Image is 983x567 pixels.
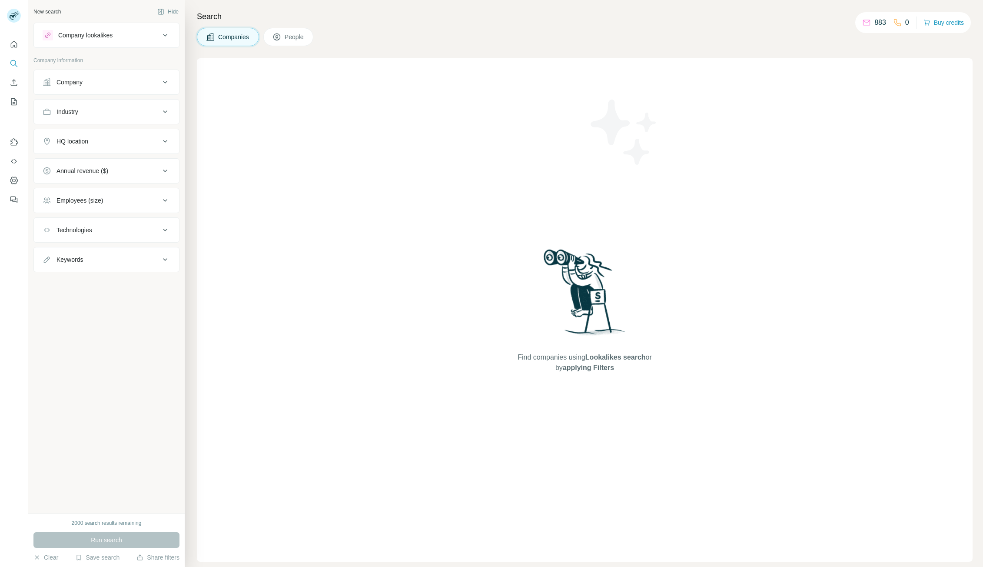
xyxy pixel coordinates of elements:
button: Annual revenue ($) [34,160,179,181]
button: My lists [7,94,21,110]
div: Company [56,78,83,87]
button: Use Surfe API [7,153,21,169]
img: Surfe Illustration - Stars [585,93,663,171]
img: Surfe Illustration - Woman searching with binoculars [540,247,630,344]
div: Industry [56,107,78,116]
button: Technologies [34,220,179,240]
div: Annual revenue ($) [56,167,108,175]
button: Quick start [7,37,21,52]
button: Search [7,56,21,71]
div: Technologies [56,226,92,234]
span: Lookalikes search [585,354,646,361]
div: 2000 search results remaining [72,519,142,527]
button: HQ location [34,131,179,152]
button: Hide [151,5,185,18]
p: 883 [874,17,886,28]
button: Enrich CSV [7,75,21,90]
h4: Search [197,10,973,23]
button: Use Surfe on LinkedIn [7,134,21,150]
button: Save search [75,553,120,562]
button: Industry [34,101,179,122]
button: Clear [33,553,58,562]
span: Find companies using or by [515,352,654,373]
button: Feedback [7,192,21,207]
button: Company [34,72,179,93]
p: Company information [33,57,179,64]
div: New search [33,8,61,16]
button: Dashboard [7,173,21,188]
span: applying Filters [563,364,614,371]
button: Buy credits [923,17,964,29]
button: Employees (size) [34,190,179,211]
div: Company lookalikes [58,31,113,40]
button: Keywords [34,249,179,270]
span: Companies [218,33,250,41]
p: 0 [905,17,909,28]
span: People [285,33,305,41]
div: HQ location [56,137,88,146]
div: Employees (size) [56,196,103,205]
button: Share filters [136,553,179,562]
div: Keywords [56,255,83,264]
button: Company lookalikes [34,25,179,46]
